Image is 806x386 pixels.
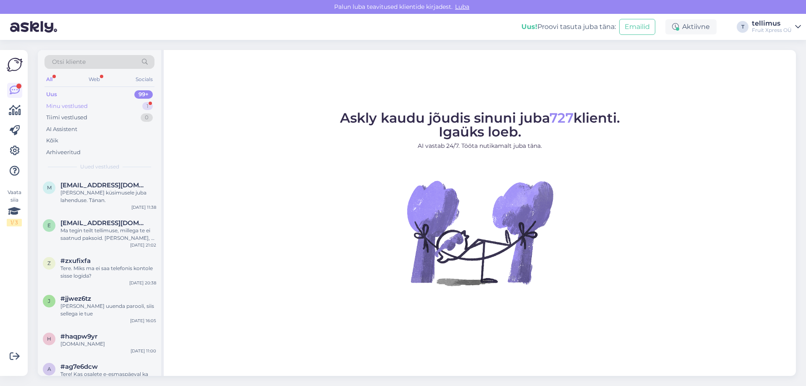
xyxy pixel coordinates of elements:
div: Socials [134,74,154,85]
p: AI vastab 24/7. Tööta nutikamalt juba täna. [340,142,620,150]
div: [PERSON_NAME] uuenda parooli, siis sellega ie tue [60,302,156,318]
span: #haqpw9yr [60,333,97,340]
div: T [737,21,748,33]
span: m [47,184,52,191]
div: 0 [141,113,153,122]
span: Luba [453,3,472,11]
div: All [44,74,54,85]
div: 1 [142,102,153,110]
div: Uus [46,90,57,99]
a: tellimusFruit Xpress OÜ [752,20,801,34]
div: Kõik [46,137,58,145]
div: Tere. Miks ma ei saa telefonis kontole sisse logida? [60,265,156,280]
b: Uus! [521,23,537,31]
span: Otsi kliente [52,58,86,66]
span: ennika123@hotmail.com [60,219,148,227]
img: No Chat active [404,157,555,308]
img: Askly Logo [7,57,23,73]
div: [DATE] 16:05 [130,318,156,324]
div: [DATE] 11:38 [131,204,156,210]
div: [DATE] 21:02 [130,242,156,248]
div: 1 / 3 [7,219,22,226]
span: j [48,298,50,304]
button: Emailid [619,19,655,35]
div: Tere! Kas osalete e-esmaspäeval ka või kas on ehk mingit sooduskoodi jagada? [60,370,156,386]
div: Ma tegin teilt tellimuse, millega te ei saatnud paksoid. [PERSON_NAME], et te kannate raha tagasi... [60,227,156,242]
div: Fruit Xpress OÜ [752,27,792,34]
div: AI Assistent [46,125,77,134]
div: Aktiivne [665,19,717,34]
span: #jjwez6tz [60,295,91,302]
span: h [47,336,51,342]
div: 99+ [134,90,153,99]
span: marju.piirsalu@tallinnlv.ee [60,181,148,189]
div: [PERSON_NAME] küsimusele juba lahenduse. Tänan. [60,189,156,204]
span: Uued vestlused [80,163,119,171]
div: Tiimi vestlused [46,113,87,122]
div: [DATE] 20:38 [129,280,156,286]
div: Proovi tasuta juba täna: [521,22,616,32]
span: Askly kaudu jõudis sinuni juba klienti. Igaüks loeb. [340,110,620,140]
div: tellimus [752,20,792,27]
span: e [47,222,51,228]
div: Web [87,74,102,85]
div: [DOMAIN_NAME] [60,340,156,348]
span: a [47,366,51,372]
span: #ag7e6dcw [60,363,98,370]
span: z [47,260,51,266]
div: Vaata siia [7,189,22,226]
div: [DATE] 11:00 [131,348,156,354]
div: Minu vestlused [46,102,88,110]
div: Arhiveeritud [46,148,81,157]
span: #zxufixfa [60,257,91,265]
span: 727 [550,110,573,126]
